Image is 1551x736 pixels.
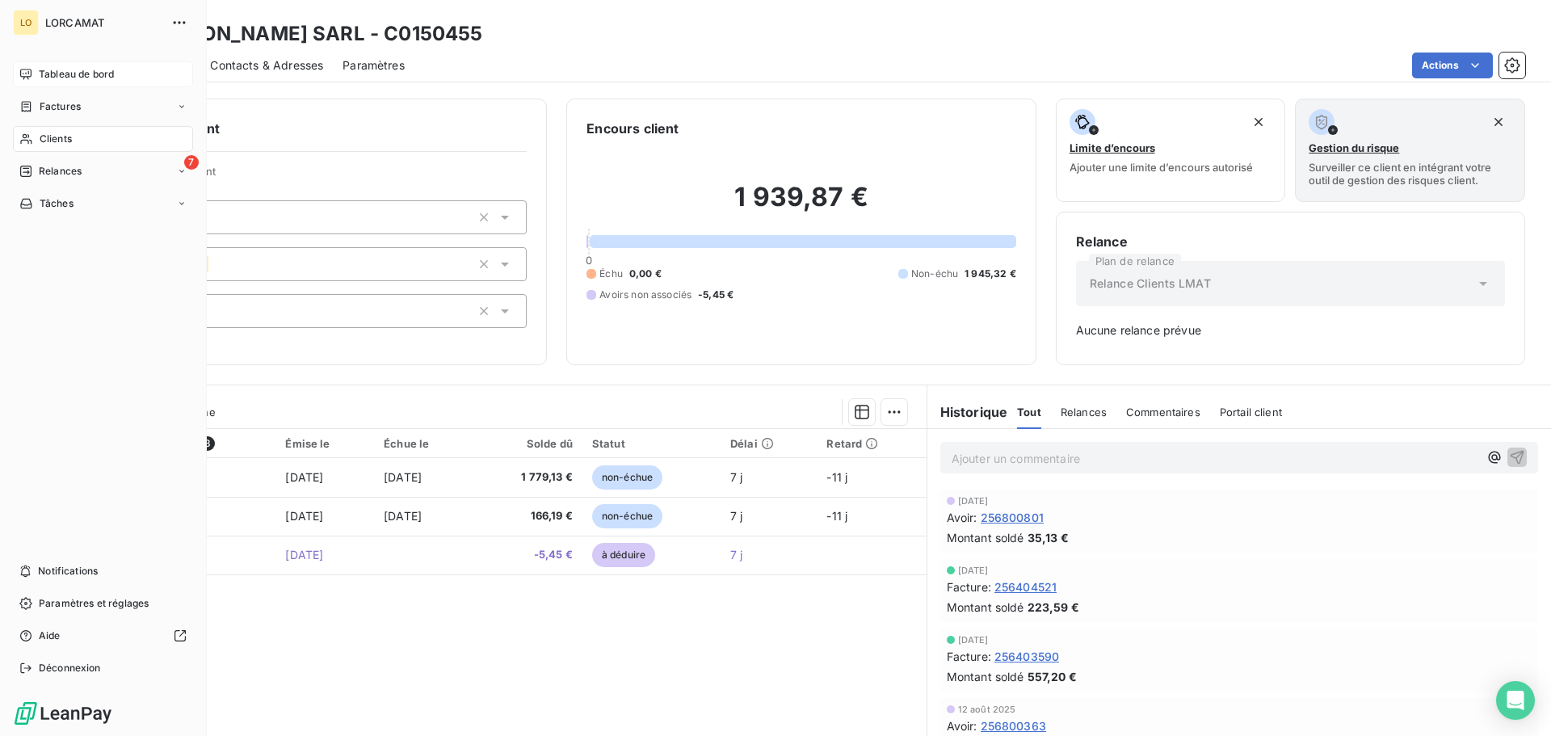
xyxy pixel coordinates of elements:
[384,470,422,484] span: [DATE]
[958,704,1016,714] span: 12 août 2025
[39,67,114,82] span: Tableau de bord
[1295,99,1525,202] button: Gestion du risqueSurveiller ce client en intégrant votre outil de gestion des risques client.
[13,700,113,726] img: Logo LeanPay
[483,437,572,450] div: Solde dû
[285,437,364,450] div: Émise le
[39,629,61,643] span: Aide
[1061,406,1107,418] span: Relances
[98,119,527,138] h6: Informations client
[210,57,323,74] span: Contacts & Adresses
[958,496,989,506] span: [DATE]
[1309,161,1511,187] span: Surveiller ce client en intégrant votre outil de gestion des risques client.
[285,548,323,561] span: [DATE]
[947,648,991,665] span: Facture :
[1220,406,1282,418] span: Portail client
[483,508,572,524] span: 166,19 €
[483,547,572,563] span: -5,45 €
[1090,275,1211,292] span: Relance Clients LMAT
[947,599,1024,616] span: Montant soldé
[1412,53,1493,78] button: Actions
[483,469,572,486] span: 1 779,13 €
[40,196,74,211] span: Tâches
[947,578,991,595] span: Facture :
[40,99,81,114] span: Factures
[592,543,655,567] span: à déduire
[586,119,679,138] h6: Encours client
[947,668,1024,685] span: Montant soldé
[947,717,977,734] span: Avoir :
[1309,141,1399,154] span: Gestion du risque
[958,566,989,575] span: [DATE]
[826,470,847,484] span: -11 j
[130,165,527,187] span: Propriétés Client
[184,155,199,170] span: 7
[384,509,422,523] span: [DATE]
[45,16,162,29] span: LORCAMAT
[958,635,989,645] span: [DATE]
[1070,141,1155,154] span: Limite d’encours
[1028,599,1079,616] span: 223,59 €
[927,402,1008,422] h6: Historique
[1496,681,1535,720] div: Open Intercom Messenger
[730,548,742,561] span: 7 j
[994,648,1059,665] span: 256403590
[39,661,101,675] span: Déconnexion
[965,267,1016,281] span: 1 945,32 €
[208,257,221,271] input: Ajouter une valeur
[1076,322,1505,339] span: Aucune relance prévue
[39,596,149,611] span: Paramètres et réglages
[142,19,482,48] h3: [PERSON_NAME] SARL - C0150455
[1076,232,1505,251] h6: Relance
[826,509,847,523] span: -11 j
[586,254,592,267] span: 0
[343,57,405,74] span: Paramètres
[599,288,691,302] span: Avoirs non associés
[730,509,742,523] span: 7 j
[1028,668,1077,685] span: 557,20 €
[826,437,916,450] div: Retard
[981,717,1046,734] span: 256800363
[629,267,662,281] span: 0,00 €
[1017,406,1041,418] span: Tout
[200,436,215,451] span: 3
[1070,161,1253,174] span: Ajouter une limite d’encours autorisé
[39,164,82,179] span: Relances
[13,623,193,649] a: Aide
[981,509,1044,526] span: 256800801
[1028,529,1069,546] span: 35,13 €
[592,465,662,490] span: non-échue
[1056,99,1286,202] button: Limite d’encoursAjouter une limite d’encours autorisé
[13,10,39,36] div: LO
[384,437,464,450] div: Échue le
[947,509,977,526] span: Avoir :
[38,564,98,578] span: Notifications
[730,470,742,484] span: 7 j
[586,181,1015,229] h2: 1 939,87 €
[730,437,807,450] div: Délai
[911,267,958,281] span: Non-échu
[698,288,733,302] span: -5,45 €
[599,267,623,281] span: Échu
[592,504,662,528] span: non-échue
[285,470,323,484] span: [DATE]
[592,437,711,450] div: Statut
[285,509,323,523] span: [DATE]
[994,578,1057,595] span: 256404521
[40,132,72,146] span: Clients
[947,529,1024,546] span: Montant soldé
[1126,406,1200,418] span: Commentaires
